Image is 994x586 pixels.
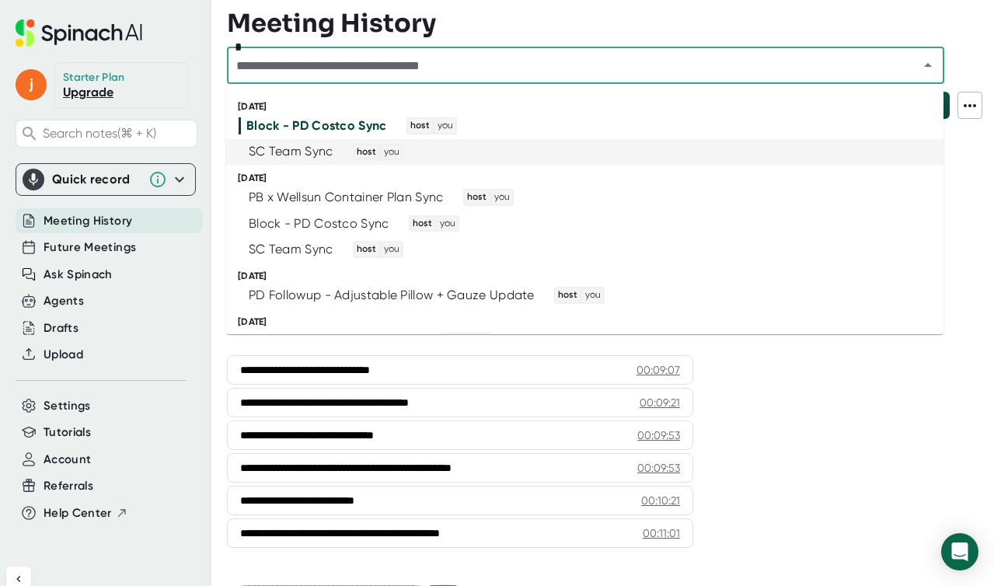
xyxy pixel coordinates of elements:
[249,288,535,303] div: PD Followup - Adjustable Pillow + Gauze Update
[382,242,402,256] span: you
[249,190,444,205] div: PB x Wellsun Container Plan Sync
[44,424,91,441] button: Tutorials
[238,270,943,282] div: [DATE]
[52,172,141,187] div: Quick record
[556,288,580,302] span: host
[917,54,939,76] button: Close
[640,395,680,410] div: 00:09:21
[382,145,402,159] span: you
[442,334,466,348] span: host
[227,9,436,38] h3: Meeting History
[44,212,132,230] button: Meeting History
[44,319,78,337] button: Drafts
[408,119,432,133] span: host
[63,71,125,85] div: Starter Plan
[44,292,84,310] button: Agents
[438,217,458,231] span: you
[249,216,389,232] div: Block - PD Costco Sync
[492,190,512,204] span: you
[637,460,680,476] div: 00:09:53
[435,119,455,133] span: you
[249,242,333,257] div: SC Team Sync
[637,362,680,378] div: 00:09:07
[249,333,421,348] div: ON/MIR/GIR PD Weekly Sync
[469,334,490,348] span: you
[583,288,603,302] span: you
[246,118,387,134] div: Block - PD Costco Sync
[641,493,680,508] div: 00:10:21
[249,144,333,159] div: SC Team Sync
[23,164,189,195] div: Quick record
[637,427,680,443] div: 00:09:53
[63,85,113,99] a: Upgrade
[44,239,136,256] button: Future Meetings
[44,397,91,415] button: Settings
[44,451,91,469] button: Account
[238,316,943,328] div: [DATE]
[941,533,978,570] div: Open Intercom Messenger
[44,346,83,364] button: Upload
[43,126,193,141] span: Search notes (⌘ + K)
[238,173,943,184] div: [DATE]
[465,190,489,204] span: host
[238,101,943,113] div: [DATE]
[354,145,378,159] span: host
[410,217,434,231] span: host
[44,266,113,284] button: Ask Spinach
[44,477,93,495] button: Referrals
[643,525,680,541] div: 00:11:01
[16,69,47,100] span: j
[44,504,112,522] span: Help Center
[354,242,378,256] span: host
[44,504,128,522] button: Help Center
